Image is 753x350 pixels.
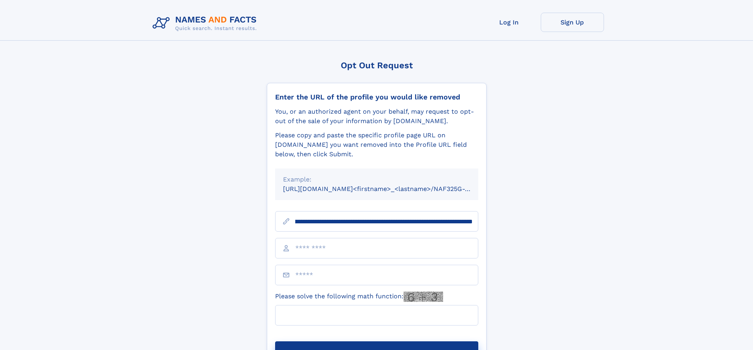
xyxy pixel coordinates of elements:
[149,13,263,34] img: Logo Names and Facts
[283,185,493,193] small: [URL][DOMAIN_NAME]<firstname>_<lastname>/NAF325G-xxxxxxxx
[275,107,478,126] div: You, or an authorized agent on your behalf, may request to opt-out of the sale of your informatio...
[283,175,470,184] div: Example:
[541,13,604,32] a: Sign Up
[275,93,478,101] div: Enter the URL of the profile you would like removed
[275,131,478,159] div: Please copy and paste the specific profile page URL on [DOMAIN_NAME] you want removed into the Pr...
[477,13,541,32] a: Log In
[267,60,487,70] div: Opt Out Request
[275,292,443,302] label: Please solve the following math function:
